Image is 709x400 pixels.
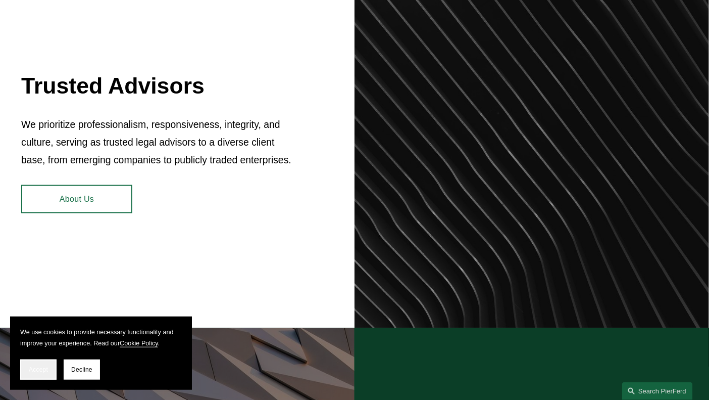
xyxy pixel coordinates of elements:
[21,185,132,214] a: About Us
[71,366,92,373] span: Decline
[20,360,57,380] button: Accept
[20,327,182,349] p: We use cookies to provide necessary functionality and improve your experience. Read our .
[120,340,158,347] a: Cookie Policy
[10,317,192,390] section: Cookie banner
[29,366,48,373] span: Accept
[64,360,100,380] button: Decline
[21,72,299,100] h2: Trusted Advisors
[21,116,299,169] p: We prioritize professionalism, responsiveness, integrity, and culture, serving as trusted legal a...
[622,382,693,400] a: Search this site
